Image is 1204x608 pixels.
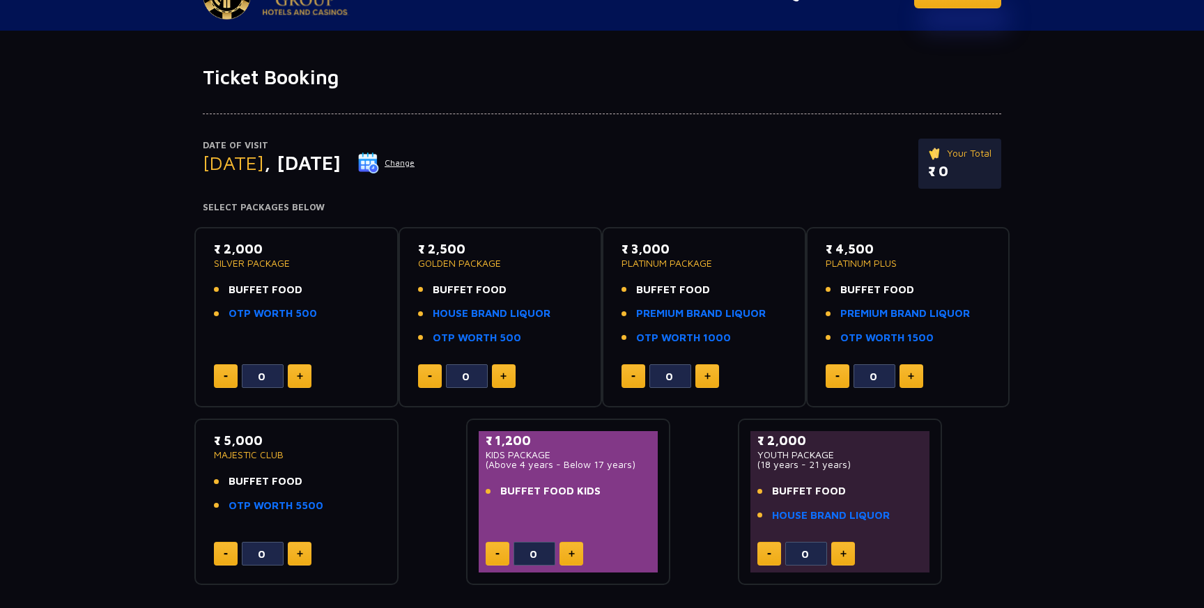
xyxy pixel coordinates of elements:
img: plus [908,373,914,380]
span: BUFFET FOOD [229,474,302,490]
h4: Select Packages Below [203,202,1001,213]
p: SILVER PACKAGE [214,258,379,268]
p: Date of Visit [203,139,415,153]
p: ₹ 2,000 [757,431,923,450]
p: MAJESTIC CLUB [214,450,379,460]
p: Your Total [928,146,991,161]
a: OTP WORTH 500 [433,330,521,346]
a: OTP WORTH 1000 [636,330,731,346]
img: plus [297,373,303,380]
span: , [DATE] [264,151,341,174]
h1: Ticket Booking [203,65,1001,89]
img: plus [704,373,711,380]
p: ₹ 0 [928,161,991,182]
img: minus [767,553,771,555]
img: plus [500,373,507,380]
img: minus [224,375,228,377]
span: BUFFET FOOD [636,282,710,298]
p: ₹ 2,500 [418,240,583,258]
p: ₹ 1,200 [486,431,651,450]
a: HOUSE BRAND LIQUOR [772,508,890,524]
a: PREMIUM BRAND LIQUOR [840,306,970,322]
span: BUFFET FOOD [433,282,507,298]
p: ₹ 4,500 [826,240,991,258]
p: KIDS PACKAGE [486,450,651,460]
p: PLATINUM PACKAGE [622,258,787,268]
a: OTP WORTH 5500 [229,498,323,514]
img: ticket [928,146,943,161]
p: ₹ 5,000 [214,431,379,450]
a: PREMIUM BRAND LIQUOR [636,306,766,322]
img: plus [569,550,575,557]
a: OTP WORTH 1500 [840,330,934,346]
img: minus [631,375,635,377]
a: HOUSE BRAND LIQUOR [433,306,550,322]
img: plus [840,550,847,557]
span: BUFFET FOOD KIDS [500,483,601,499]
span: BUFFET FOOD [772,483,846,499]
p: YOUTH PACKAGE [757,450,923,460]
p: ₹ 3,000 [622,240,787,258]
img: minus [224,553,228,555]
span: BUFFET FOOD [840,282,914,298]
span: BUFFET FOOD [229,282,302,298]
a: OTP WORTH 500 [229,306,317,322]
img: minus [495,553,500,555]
p: (Above 4 years - Below 17 years) [486,460,651,469]
button: Change [357,152,415,174]
p: ₹ 2,000 [214,240,379,258]
img: minus [835,375,840,377]
img: plus [297,550,303,557]
p: GOLDEN PACKAGE [418,258,583,268]
p: (18 years - 21 years) [757,460,923,469]
p: PLATINUM PLUS [826,258,991,268]
span: [DATE] [203,151,264,174]
img: minus [428,375,432,377]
